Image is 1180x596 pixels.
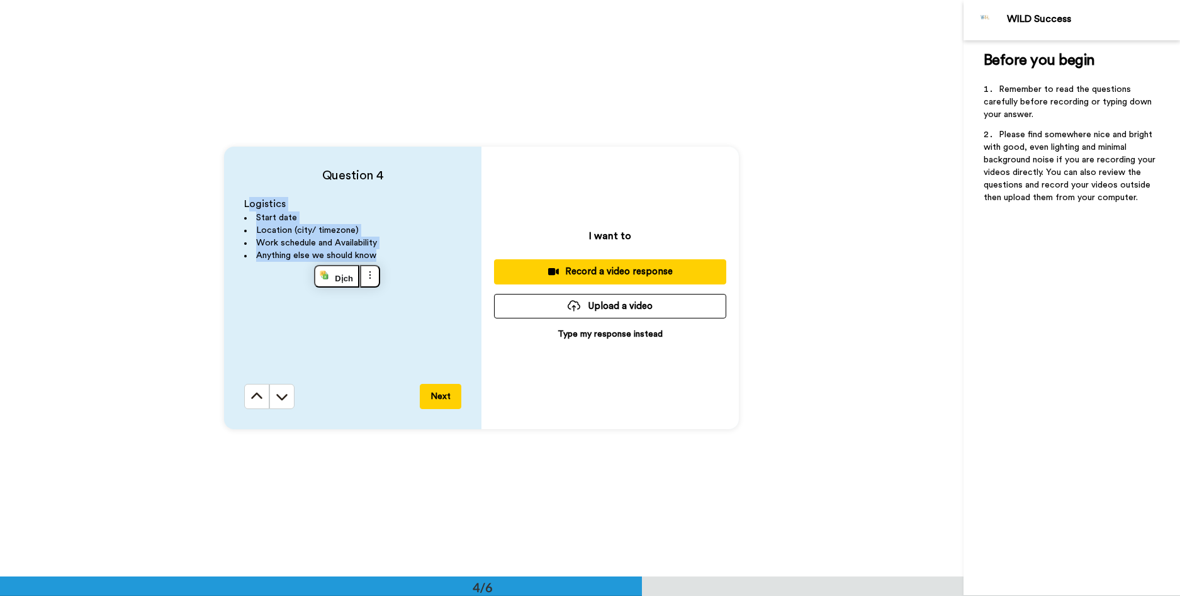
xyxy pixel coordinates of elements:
[244,167,461,184] h4: Question 4
[984,85,1154,119] span: Remember to read the questions carefully before recording or typing down your answer.
[420,384,461,409] button: Next
[589,228,631,244] p: I want to
[504,265,716,278] div: Record a video response
[494,294,726,318] button: Upload a video
[984,130,1158,202] span: Please find somewhere nice and bright with good, even lighting and minimal background noise if yo...
[256,251,376,260] span: Anything else we should know
[494,259,726,284] button: Record a video response
[452,578,513,596] div: 4/6
[970,5,1001,35] img: Profile Image
[256,226,359,235] span: Location (city/ timezone)
[244,199,286,209] span: Logistics
[256,239,377,247] span: Work schedule and Availability
[984,53,1095,68] span: Before you begin
[1007,13,1179,25] div: WILD Success
[558,328,663,340] p: Type my response instead
[256,213,297,222] span: Start date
